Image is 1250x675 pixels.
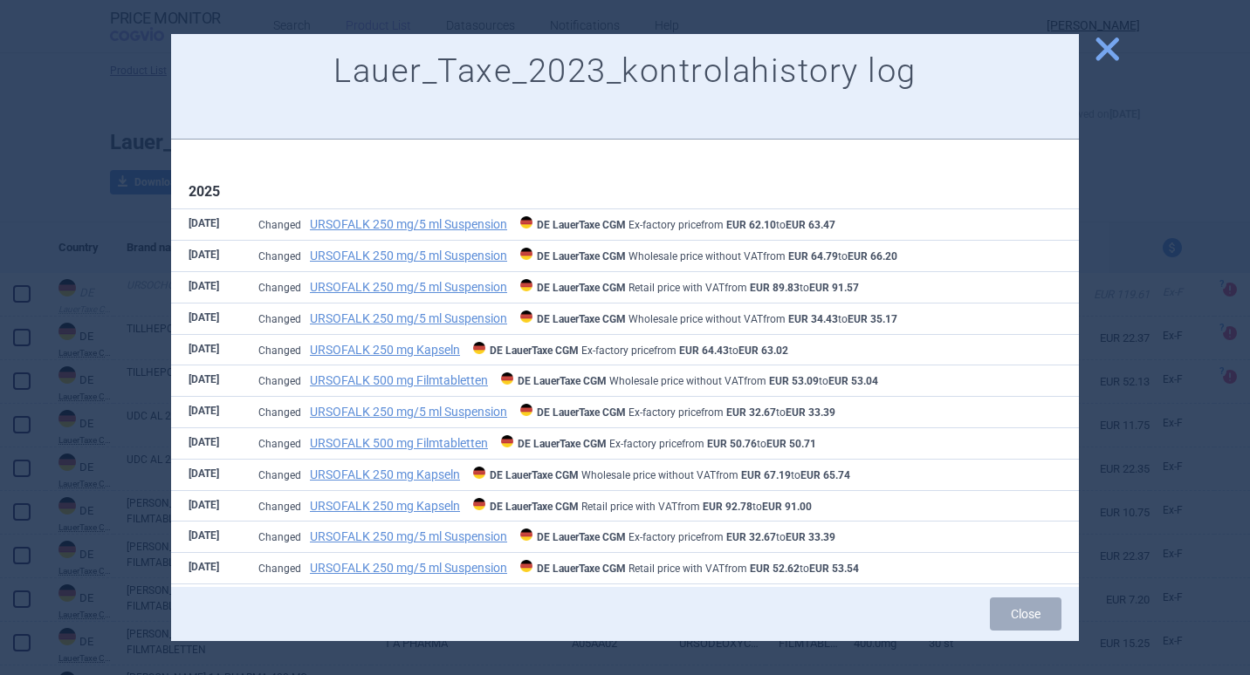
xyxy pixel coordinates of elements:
[750,562,800,575] strong: EUR 52.62
[501,435,513,447] img: Germany
[501,372,513,385] img: Germany
[537,406,626,419] strong: DE LauerTaxe CGM
[537,531,626,543] strong: DE LauerTaxe CGM
[766,438,816,450] strong: EUR 50.71
[171,397,241,428] th: [DATE]
[258,282,859,294] span: Changed Retail price with VAT from to
[310,500,460,512] a: URSOFALK 250 mg Kapseln
[258,469,850,481] span: Changed Wholesale price without VAT from to
[828,375,878,387] strong: EUR 53.04
[310,281,507,293] a: URSOFALK 250 mg/5 ml Suspension
[990,597,1061,631] button: Close
[473,467,485,479] img: Germany
[189,183,1061,200] h1: 2025
[703,501,752,513] strong: EUR 92.78
[310,468,460,481] a: URSOFALK 250 mg Kapseln
[171,459,241,490] th: [DATE]
[707,438,757,450] strong: EUR 50.76
[258,313,897,325] span: Changed Wholesale price without VAT from to
[171,272,241,303] th: [DATE]
[258,562,859,575] span: Changed Retail price with VAT from to
[473,498,485,510] img: Germany
[518,438,607,450] strong: DE LauerTaxe CGM
[171,522,241,553] th: [DATE]
[310,249,507,262] a: URSOFALK 250 mg/5 ml Suspension
[848,250,897,262] strong: EUR 66.20
[520,216,532,228] img: Germany
[800,469,850,481] strong: EUR 65.74
[171,428,241,460] th: [DATE]
[738,344,788,357] strong: EUR 63.02
[520,528,532,541] img: Germany
[750,282,800,294] strong: EUR 89.83
[788,313,838,325] strong: EUR 34.43
[171,241,241,272] th: [DATE]
[786,219,835,231] strong: EUR 63.47
[310,374,488,386] a: URSOFALK 500 mg Filmtabletten
[537,313,626,325] strong: DE LauerTaxe CGM
[310,218,507,230] a: URSOFALK 250 mg/5 ml Suspension
[726,406,776,419] strong: EUR 32.67
[473,342,485,354] img: Germany
[171,490,241,522] th: [DATE]
[258,406,835,419] span: Changed Ex-factory price from to
[762,501,812,513] strong: EUR 91.00
[171,365,241,397] th: [DATE]
[537,219,626,231] strong: DE LauerTaxe CGM
[171,209,241,241] th: [DATE]
[258,344,788,357] span: Changed Ex-factory price from to
[490,344,579,357] strong: DE LauerTaxe CGM
[809,562,859,575] strong: EUR 53.54
[679,344,729,357] strong: EUR 64.43
[258,219,835,231] span: Changed Ex-factory price from to
[726,531,776,543] strong: EUR 32.67
[310,562,507,574] a: URSOFALK 250 mg/5 ml Suspension
[786,406,835,419] strong: EUR 33.39
[171,303,241,334] th: [DATE]
[520,248,532,260] img: Germany
[310,312,507,324] a: URSOFALK 250 mg/5 ml Suspension
[520,310,532,323] img: Germany
[171,584,241,616] th: [DATE]
[310,344,460,356] a: URSOFALK 250 mg Kapseln
[310,406,507,418] a: URSOFALK 250 mg/5 ml Suspension
[171,553,241,584] th: [DATE]
[848,313,897,325] strong: EUR 35.17
[809,282,859,294] strong: EUR 91.57
[520,279,532,291] img: Germany
[310,437,488,449] a: URSOFALK 500 mg Filmtabletten
[537,250,626,262] strong: DE LauerTaxe CGM
[171,334,241,365] th: [DATE]
[518,375,607,387] strong: DE LauerTaxe CGM
[258,438,816,450] span: Changed Ex-factory price from to
[258,375,878,387] span: Changed Wholesale price without VAT from to
[490,501,579,513] strong: DE LauerTaxe CGM
[788,250,838,262] strong: EUR 64.79
[189,51,1061,92] h1: Lauer_Taxe_2023_kontrola history log
[537,282,626,294] strong: DE LauerTaxe CGM
[520,560,532,572] img: Germany
[258,531,835,543] span: Changed Ex-factory price from to
[490,469,579,481] strong: DE LauerTaxe CGM
[258,250,897,262] span: Changed Wholesale price without VAT from to
[741,469,791,481] strong: EUR 67.19
[769,375,819,387] strong: EUR 53.09
[520,404,532,416] img: Germany
[310,530,507,542] a: URSOFALK 250 mg/5 ml Suspension
[786,531,835,543] strong: EUR 33.39
[537,562,626,575] strong: DE LauerTaxe CGM
[258,501,812,513] span: Changed Retail price with VAT from to
[726,219,776,231] strong: EUR 62.10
